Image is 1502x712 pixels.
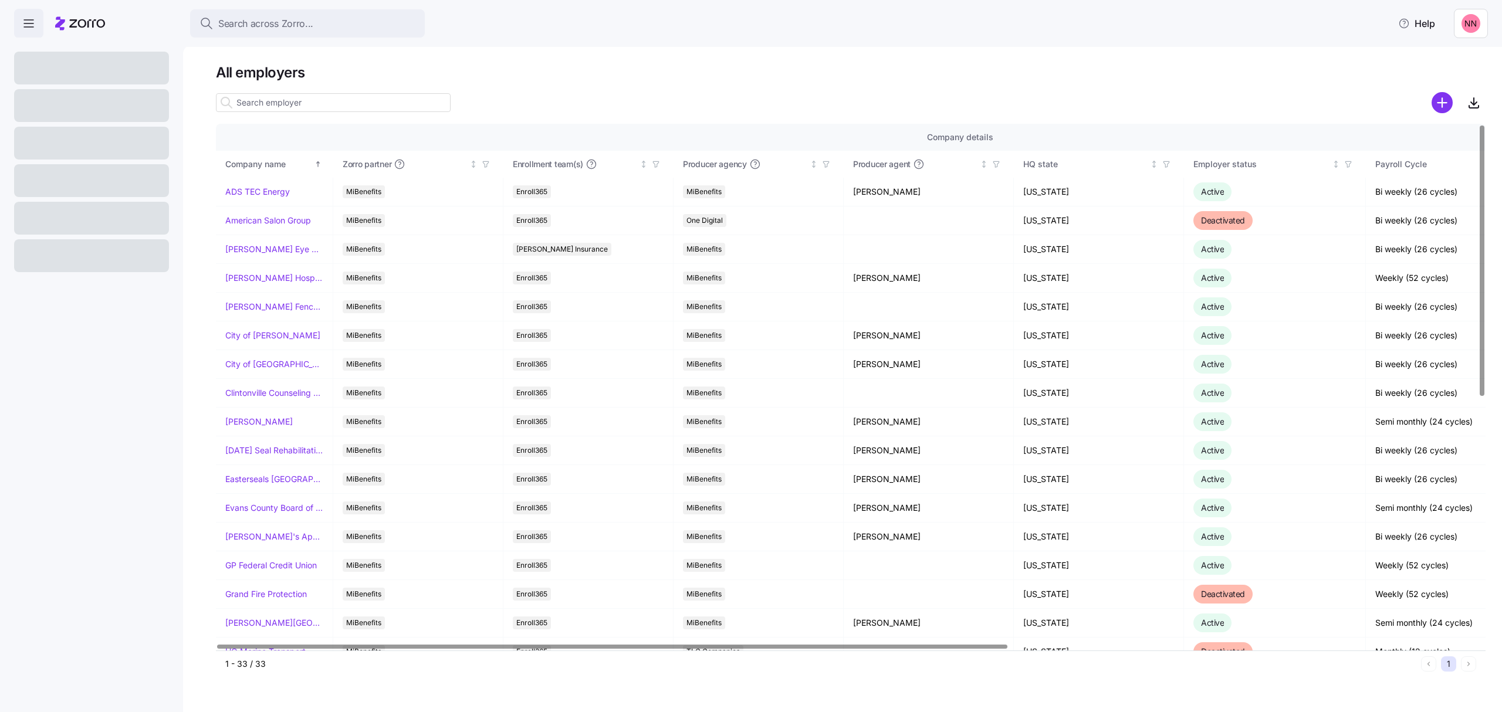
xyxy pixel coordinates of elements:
[516,329,547,342] span: Enroll365
[686,444,722,457] span: MiBenefits
[686,386,722,399] span: MiBenefits
[346,415,381,428] span: MiBenefits
[225,387,323,399] a: Clintonville Counseling and Wellness
[346,530,381,543] span: MiBenefits
[686,559,722,572] span: MiBenefits
[346,386,381,399] span: MiBenefits
[1014,551,1184,580] td: [US_STATE]
[1014,494,1184,523] td: [US_STATE]
[844,408,1014,436] td: [PERSON_NAME]
[346,243,381,256] span: MiBenefits
[686,588,722,601] span: MiBenefits
[516,358,547,371] span: Enroll365
[225,243,323,255] a: [PERSON_NAME] Eye Associates
[1201,445,1224,455] span: Active
[1201,301,1224,311] span: Active
[503,151,674,178] th: Enrollment team(s)Not sorted
[225,445,323,456] a: [DATE] Seal Rehabilitation Center of [GEOGRAPHIC_DATA]
[513,158,583,170] span: Enrollment team(s)
[346,300,381,313] span: MiBenefits
[1014,178,1184,206] td: [US_STATE]
[516,185,547,198] span: Enroll365
[346,588,381,601] span: MiBenefits
[216,93,451,112] input: Search employer
[1184,151,1366,178] th: Employer statusNot sorted
[218,16,313,31] span: Search across Zorro...
[686,358,722,371] span: MiBenefits
[1432,92,1453,113] svg: add icon
[1201,273,1224,283] span: Active
[1332,160,1340,168] div: Not sorted
[686,243,722,256] span: MiBenefits
[844,465,1014,494] td: [PERSON_NAME]
[516,473,547,486] span: Enroll365
[1201,388,1224,398] span: Active
[686,272,722,284] span: MiBenefits
[225,588,307,600] a: Grand Fire Protection
[1398,16,1435,30] span: Help
[1201,215,1245,225] span: Deactivated
[346,272,381,284] span: MiBenefits
[516,300,547,313] span: Enroll365
[1421,656,1436,672] button: Previous page
[853,158,911,170] span: Producer agent
[1201,359,1224,369] span: Active
[516,501,547,514] span: Enroll365
[346,329,381,342] span: MiBenefits
[346,444,381,457] span: MiBenefits
[225,473,323,485] a: Easterseals [GEOGRAPHIC_DATA] & [GEOGRAPHIC_DATA][US_STATE]
[1201,416,1224,426] span: Active
[686,415,722,428] span: MiBenefits
[844,350,1014,379] td: [PERSON_NAME]
[1014,206,1184,235] td: [US_STATE]
[1201,589,1245,599] span: Deactivated
[516,272,547,284] span: Enroll365
[225,158,312,171] div: Company name
[225,358,323,370] a: City of [GEOGRAPHIC_DATA]
[1201,618,1224,628] span: Active
[516,588,547,601] span: Enroll365
[844,151,1014,178] th: Producer agentNot sorted
[225,215,311,226] a: American Salon Group
[1201,474,1224,484] span: Active
[346,559,381,572] span: MiBenefits
[674,151,844,178] th: Producer agencyNot sorted
[314,160,322,168] div: Sorted ascending
[844,436,1014,465] td: [PERSON_NAME]
[346,185,381,198] span: MiBenefits
[346,214,381,227] span: MiBenefits
[346,501,381,514] span: MiBenefits
[225,272,323,284] a: [PERSON_NAME] Hospitality
[1014,609,1184,638] td: [US_STATE]
[1014,321,1184,350] td: [US_STATE]
[844,264,1014,293] td: [PERSON_NAME]
[346,358,381,371] span: MiBenefits
[333,151,503,178] th: Zorro partnerNot sorted
[225,531,323,543] a: [PERSON_NAME]'s Appliance/[PERSON_NAME]'s Academy/Fluid Services
[1201,503,1224,513] span: Active
[686,530,722,543] span: MiBenefits
[225,301,323,313] a: [PERSON_NAME] Fence Company
[1014,379,1184,408] td: [US_STATE]
[343,158,391,170] span: Zorro partner
[225,186,290,198] a: ADS TEC Energy
[190,9,425,38] button: Search across Zorro...
[516,243,608,256] span: [PERSON_NAME] Insurance
[516,444,547,457] span: Enroll365
[1014,465,1184,494] td: [US_STATE]
[516,214,547,227] span: Enroll365
[844,321,1014,350] td: [PERSON_NAME]
[686,501,722,514] span: MiBenefits
[1461,656,1476,672] button: Next page
[1014,235,1184,264] td: [US_STATE]
[1462,14,1480,33] img: 37cb906d10cb440dd1cb011682786431
[1014,151,1184,178] th: HQ stateNot sorted
[1150,160,1158,168] div: Not sorted
[216,63,1486,82] h1: All employers
[640,160,648,168] div: Not sorted
[516,530,547,543] span: Enroll365
[844,494,1014,523] td: [PERSON_NAME]
[216,151,333,178] th: Company nameSorted ascending
[516,386,547,399] span: Enroll365
[810,160,818,168] div: Not sorted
